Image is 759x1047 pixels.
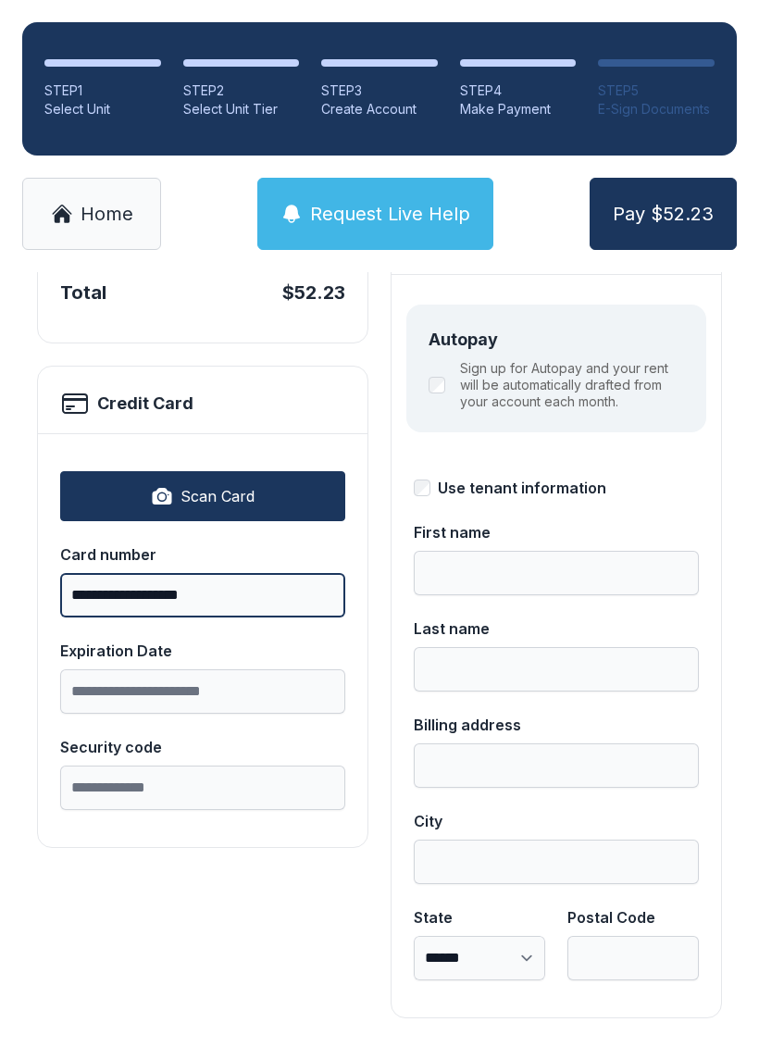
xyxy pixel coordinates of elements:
div: Security code [60,736,345,758]
div: Create Account [321,100,438,118]
div: Card number [60,543,345,566]
div: City [414,810,699,832]
div: $52.23 [282,280,345,305]
span: Request Live Help [310,201,470,227]
input: Security code [60,766,345,810]
span: Home [81,201,133,227]
span: Pay $52.23 [613,201,714,227]
div: STEP 2 [183,81,300,100]
h2: Credit Card [97,391,193,417]
span: Scan Card [180,485,255,507]
div: First name [414,521,699,543]
input: City [414,840,699,884]
input: Billing address [414,743,699,788]
input: Postal Code [567,936,699,980]
div: STEP 5 [598,81,715,100]
div: Make Payment [460,100,577,118]
input: Card number [60,573,345,617]
div: STEP 3 [321,81,438,100]
input: Expiration Date [60,669,345,714]
div: Autopay [429,327,684,353]
div: Billing address [414,714,699,736]
label: Sign up for Autopay and your rent will be automatically drafted from your account each month. [460,360,684,410]
div: Postal Code [567,906,699,929]
input: Last name [414,647,699,692]
div: Last name [414,617,699,640]
div: Select Unit Tier [183,100,300,118]
div: Total [60,280,106,305]
div: E-Sign Documents [598,100,715,118]
div: STEP 4 [460,81,577,100]
div: Select Unit [44,100,161,118]
input: First name [414,551,699,595]
div: STEP 1 [44,81,161,100]
select: State [414,936,545,980]
div: Expiration Date [60,640,345,662]
div: State [414,906,545,929]
div: Use tenant information [438,477,606,499]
